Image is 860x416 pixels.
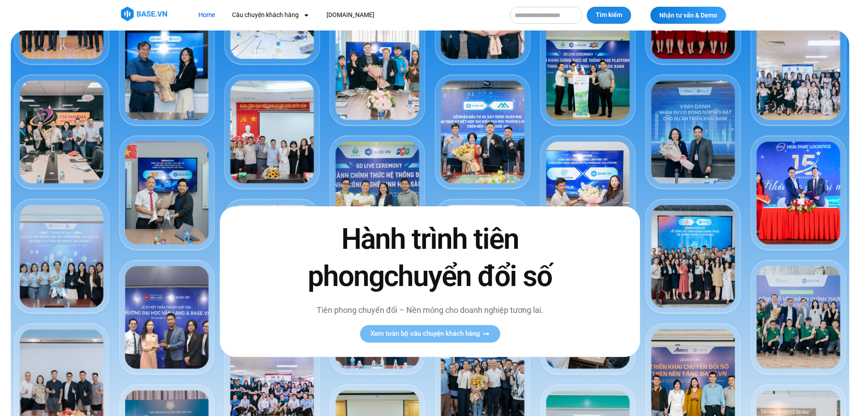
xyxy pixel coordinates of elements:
button: Tìm kiếm [587,7,631,24]
a: Xem toàn bộ câu chuyện khách hàng [360,325,500,343]
a: Home [192,7,222,23]
a: Câu chuyện khách hàng [225,7,316,23]
a: Nhận tư vấn & Demo [650,7,726,24]
nav: Menu [192,7,501,23]
span: Nhận tư vấn & Demo [659,12,717,18]
span: chuyển đổi số [384,260,552,293]
a: [DOMAIN_NAME] [320,7,381,23]
span: Tìm kiếm [596,11,622,20]
span: Xem toàn bộ câu chuyện khách hàng [370,331,480,338]
h2: Hành trình tiên phong [289,221,571,295]
p: Tiên phong chuyển đổi – Nền móng cho doanh nghiệp tương lai. [289,304,571,316]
